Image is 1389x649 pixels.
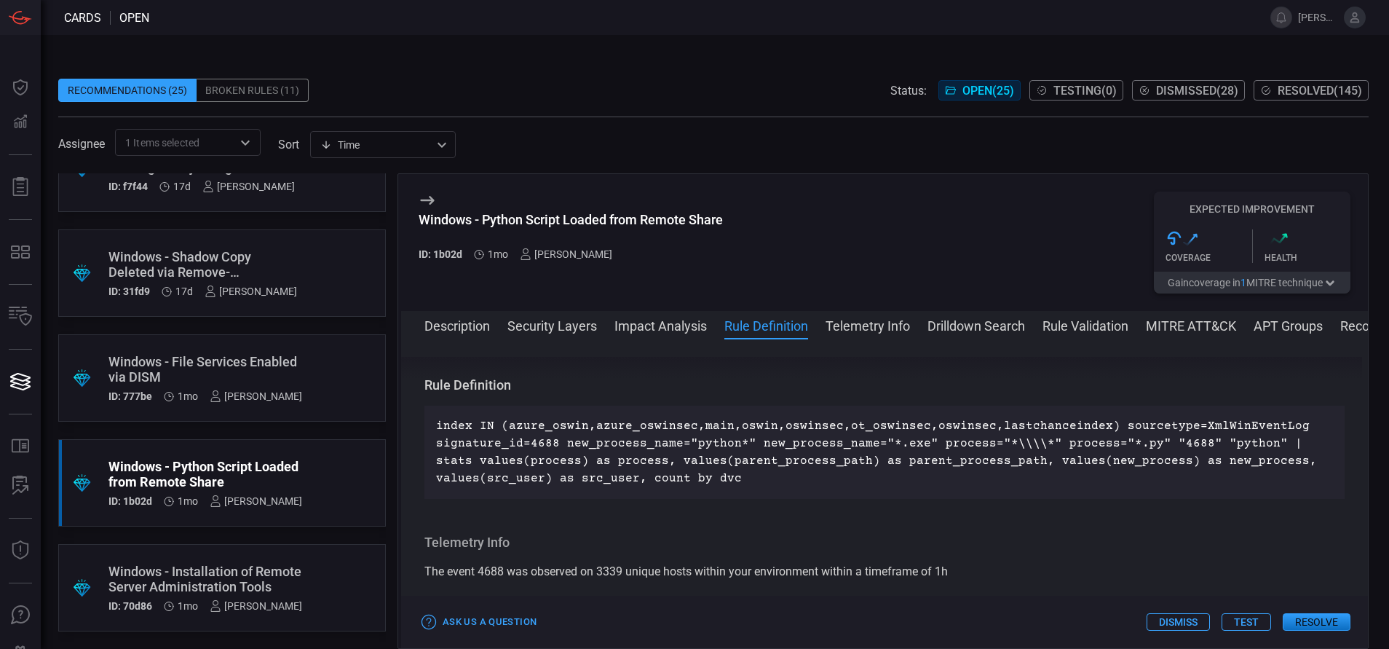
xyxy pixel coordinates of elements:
[1029,80,1123,101] button: Testing(0)
[3,70,38,105] button: Dashboard
[3,364,38,399] button: Cards
[320,138,432,152] div: Time
[1147,613,1210,631] button: Dismiss
[197,79,309,102] div: Broken Rules (11)
[178,600,198,612] span: Jun 29, 2025 10:25 AM
[424,565,948,578] span: The event 4688 was observed on 3339 unique hosts within your environment within a timeframe of 1h
[520,248,612,260] div: [PERSON_NAME]
[108,354,302,385] div: Windows - File Services Enabled via DISM
[3,299,38,334] button: Inventory
[3,468,38,503] button: ALERT ANALYSIS
[175,286,193,297] span: Jul 27, 2025 10:12 AM
[235,133,256,153] button: Open
[278,138,299,152] label: sort
[724,316,808,334] button: Rule Definition
[3,235,38,270] button: MITRE - Detection Posture
[108,249,297,280] div: Windows - Shadow Copy Deleted via Remove-CimInstance
[202,181,295,192] div: [PERSON_NAME]
[436,417,1333,487] p: index IN (azure_oswin,azure_oswinsec,main,oswin,oswinsec,ot_oswinsec,oswinsec,lastchanceindex) so...
[205,286,297,297] div: [PERSON_NAME]
[3,533,38,568] button: Threat Intelligence
[125,135,199,150] span: 1 Items selected
[58,79,197,102] div: Recommendations (25)
[424,377,1345,394] h3: Rule Definition
[1053,84,1117,98] span: Testing ( 0 )
[826,316,910,334] button: Telemetry Info
[1154,203,1350,215] h5: Expected Improvement
[419,212,723,227] div: Windows - Python Script Loaded from Remote Share
[1278,84,1362,98] span: Resolved ( 145 )
[1283,613,1350,631] button: Resolve
[962,84,1014,98] span: Open ( 25 )
[108,181,148,192] h5: ID: f7f44
[507,316,597,334] button: Security Layers
[1222,613,1271,631] button: Test
[119,11,149,25] span: open
[178,495,198,507] span: Jun 29, 2025 10:25 AM
[1146,316,1236,334] button: MITRE ATT&CK
[3,105,38,140] button: Detections
[108,459,302,489] div: Windows - Python Script Loaded from Remote Share
[424,316,490,334] button: Description
[488,248,508,260] span: Jun 29, 2025 10:25 AM
[1254,80,1369,101] button: Resolved(145)
[64,11,101,25] span: Cards
[1156,84,1238,98] span: Dismissed ( 28 )
[178,390,198,402] span: Jul 06, 2025 8:47 AM
[210,600,302,612] div: [PERSON_NAME]
[1042,316,1128,334] button: Rule Validation
[173,181,191,192] span: Jul 27, 2025 10:12 AM
[108,390,152,402] h5: ID: 777be
[890,84,927,98] span: Status:
[108,286,150,297] h5: ID: 31fd9
[210,495,302,507] div: [PERSON_NAME]
[1265,253,1351,263] div: Health
[419,611,540,634] button: Ask Us a Question
[927,316,1025,334] button: Drilldown Search
[3,429,38,464] button: Rule Catalog
[1166,253,1252,263] div: Coverage
[419,248,462,260] h5: ID: 1b02d
[108,600,152,612] h5: ID: 70d86
[1298,12,1338,23] span: [PERSON_NAME].[PERSON_NAME]
[108,564,302,594] div: Windows - Installation of Remote Server Administration Tools
[1154,272,1350,294] button: Gaincoverage in1MITRE technique
[58,137,105,151] span: Assignee
[3,170,38,205] button: Reports
[210,390,302,402] div: [PERSON_NAME]
[1240,277,1246,288] span: 1
[614,316,707,334] button: Impact Analysis
[1132,80,1245,101] button: Dismissed(28)
[108,495,152,507] h5: ID: 1b02d
[424,534,1345,551] h3: Telemetry Info
[938,80,1021,101] button: Open(25)
[1254,316,1323,334] button: APT Groups
[3,598,38,633] button: Ask Us A Question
